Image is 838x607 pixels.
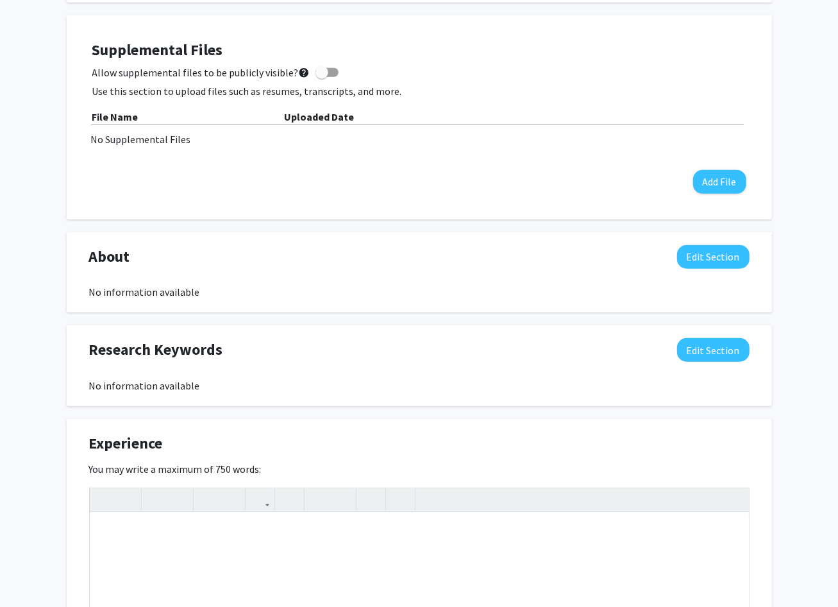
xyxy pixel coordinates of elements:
[219,488,242,511] button: Subscript
[167,488,190,511] button: Emphasis (Ctrl + I)
[89,378,750,393] div: No information available
[91,132,748,147] div: No Supplemental Files
[197,488,219,511] button: Superscript
[693,170,746,194] button: Add File
[10,549,54,597] iframe: Chat
[677,245,750,269] button: Edit About
[145,488,167,511] button: Strong (Ctrl + B)
[278,488,301,511] button: Insert Image
[92,83,746,99] p: Use this section to upload files such as resumes, transcripts, and more.
[92,41,746,60] h4: Supplemental Files
[89,245,130,268] span: About
[93,488,115,511] button: Undo (Ctrl + Z)
[89,461,262,477] label: You may write a maximum of 750 words:
[299,65,310,80] mat-icon: help
[89,432,163,455] span: Experience
[723,488,746,511] button: Fullscreen
[89,338,223,361] span: Research Keywords
[330,488,353,511] button: Ordered list
[115,488,138,511] button: Redo (Ctrl + Y)
[308,488,330,511] button: Unordered list
[249,488,271,511] button: Link
[389,488,412,511] button: Insert horizontal rule
[89,284,750,300] div: No information available
[360,488,382,511] button: Remove format
[677,338,750,362] button: Edit Research Keywords
[285,110,355,123] b: Uploaded Date
[92,65,310,80] span: Allow supplemental files to be publicly visible?
[92,110,138,123] b: File Name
